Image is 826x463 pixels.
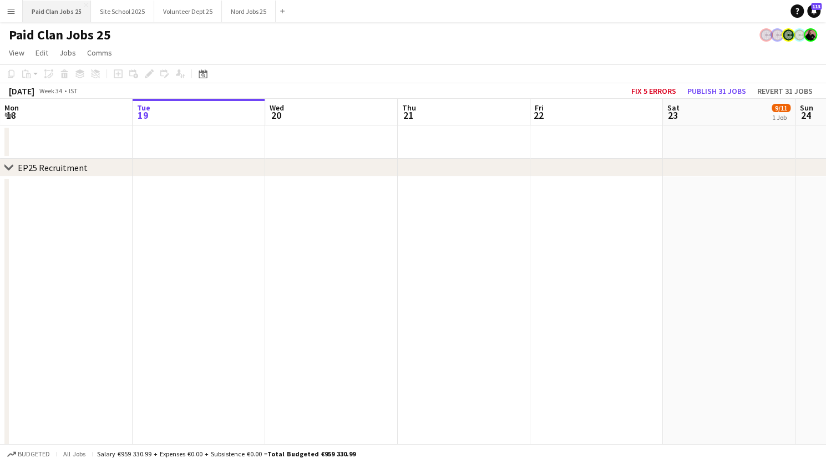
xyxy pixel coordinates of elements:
app-user-avatar: Volunteer Department [782,28,795,42]
span: View [9,48,24,58]
app-user-avatar: Staffing Department [771,28,784,42]
a: 113 [807,4,820,18]
span: Comms [87,48,112,58]
span: Thu [402,103,416,113]
span: 18 [3,109,19,122]
div: Salary €959 330.99 + Expenses €0.00 + Subsistence €0.00 = [97,450,356,458]
span: Budgeted [18,450,50,458]
a: Jobs [55,46,80,60]
button: Nord Jobs 25 [222,1,276,22]
span: Week 34 [37,87,64,95]
span: 22 [533,109,544,122]
div: 1 Job [772,113,790,122]
app-user-avatar: Staffing Department [759,28,773,42]
button: Budgeted [6,448,52,460]
button: Fix 5 errors [627,84,681,98]
button: Volunteer Dept 25 [154,1,222,22]
span: Total Budgeted €959 330.99 [267,450,356,458]
span: 20 [268,109,284,122]
span: Sat [667,103,680,113]
span: Sun [800,103,813,113]
button: Paid Clan Jobs 25 [23,1,91,22]
h1: Paid Clan Jobs 25 [9,27,111,43]
div: IST [69,87,78,95]
div: EP25 Recruitment [18,162,88,173]
app-user-avatar: Stevie Taylor [804,28,817,42]
span: 113 [811,3,822,10]
span: 9/11 [772,104,790,112]
span: Tue [137,103,150,113]
div: [DATE] [9,85,34,97]
a: View [4,46,29,60]
span: 23 [666,109,680,122]
span: 19 [135,109,150,122]
span: Fri [535,103,544,113]
span: 21 [401,109,416,122]
button: Revert 31 jobs [753,84,817,98]
button: Publish 31 jobs [683,84,751,98]
a: Comms [83,46,116,60]
span: Edit [36,48,48,58]
span: Jobs [59,48,76,58]
span: All jobs [61,450,88,458]
span: Mon [4,103,19,113]
a: Edit [31,46,53,60]
button: Site School 2025 [91,1,154,22]
app-user-avatar: Volunteer Department [793,28,806,42]
span: 24 [798,109,813,122]
span: Wed [270,103,284,113]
